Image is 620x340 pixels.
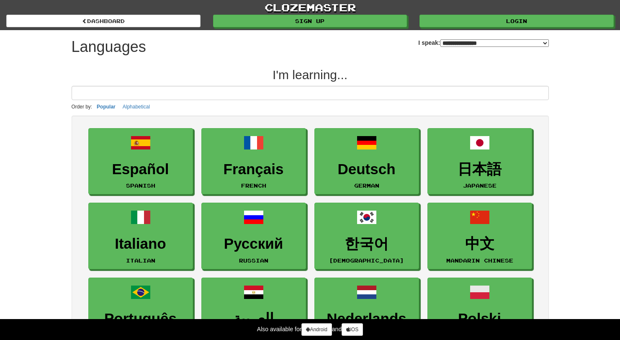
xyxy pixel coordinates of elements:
[342,323,363,336] a: iOS
[72,39,146,55] h1: Languages
[206,236,301,252] h3: Русский
[432,161,527,178] h3: 日本語
[319,311,414,327] h3: Nederlands
[94,102,118,111] button: Popular
[72,104,93,110] small: Order by:
[319,161,414,178] h3: Deutsch
[301,323,332,336] a: Android
[88,203,193,269] a: ItalianoItalian
[93,236,188,252] h3: Italiano
[126,258,155,263] small: Italian
[427,128,532,195] a: 日本語Japanese
[241,183,266,188] small: French
[72,68,549,82] h2: I'm learning...
[314,128,419,195] a: DeutschGerman
[206,161,301,178] h3: Français
[418,39,548,47] label: I speak:
[88,128,193,195] a: EspañolSpanish
[463,183,497,188] small: Japanese
[432,311,527,327] h3: Polski
[432,236,527,252] h3: 中文
[446,258,513,263] small: Mandarin Chinese
[314,203,419,269] a: 한국어[DEMOGRAPHIC_DATA]
[126,183,155,188] small: Spanish
[213,15,407,27] a: Sign up
[440,39,549,47] select: I speak:
[201,128,306,195] a: FrançaisFrench
[6,15,201,27] a: dashboard
[206,311,301,327] h3: العربية
[120,102,152,111] button: Alphabetical
[419,15,614,27] a: Login
[201,203,306,269] a: РусскийRussian
[427,203,532,269] a: 中文Mandarin Chinese
[239,258,268,263] small: Russian
[319,236,414,252] h3: 한국어
[354,183,379,188] small: German
[93,311,188,327] h3: Português
[93,161,188,178] h3: Español
[329,258,404,263] small: [DEMOGRAPHIC_DATA]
